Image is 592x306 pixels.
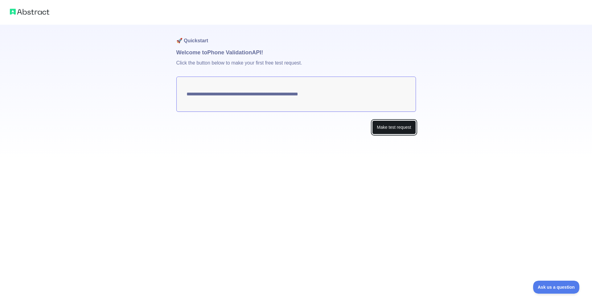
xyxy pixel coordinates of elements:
[176,25,416,48] h1: 🚀 Quickstart
[533,281,580,294] iframe: Toggle Customer Support
[10,7,49,16] img: Abstract logo
[372,120,416,134] button: Make test request
[176,48,416,57] h1: Welcome to Phone Validation API!
[176,57,416,77] p: Click the button below to make your first free test request.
